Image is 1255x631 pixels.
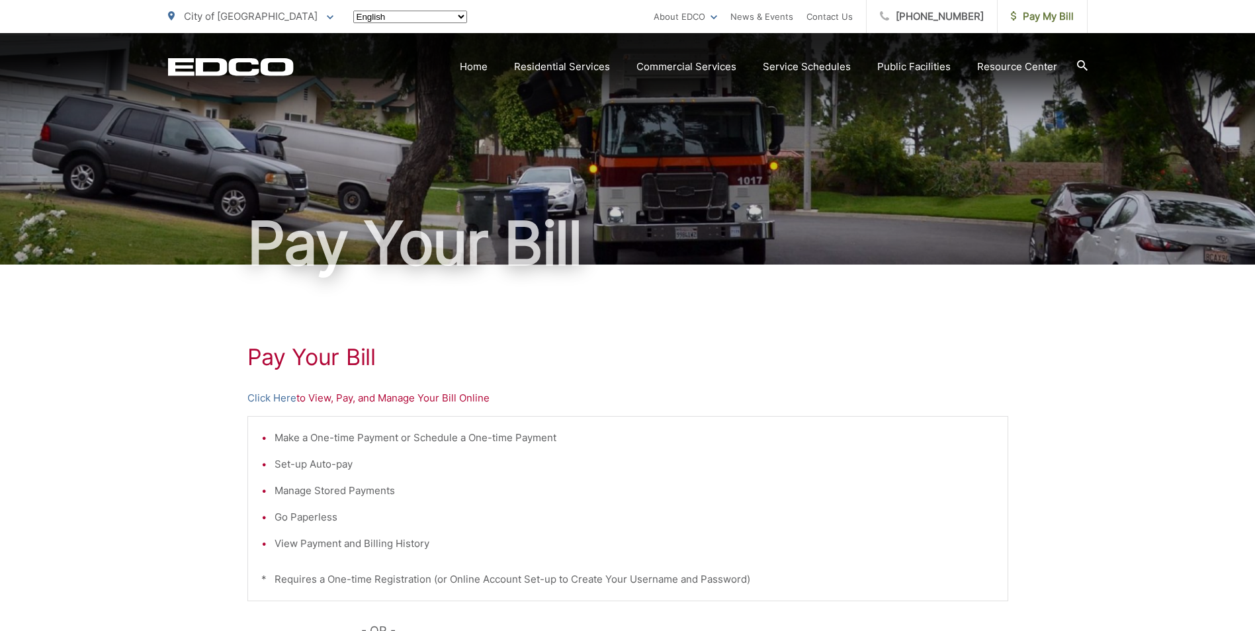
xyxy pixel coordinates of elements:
[275,483,994,499] li: Manage Stored Payments
[247,344,1008,370] h1: Pay Your Bill
[730,9,793,24] a: News & Events
[977,59,1057,75] a: Resource Center
[275,509,994,525] li: Go Paperless
[184,10,318,22] span: City of [GEOGRAPHIC_DATA]
[806,9,853,24] a: Contact Us
[247,390,296,406] a: Click Here
[1011,9,1074,24] span: Pay My Bill
[514,59,610,75] a: Residential Services
[261,571,994,587] p: * Requires a One-time Registration (or Online Account Set-up to Create Your Username and Password)
[247,390,1008,406] p: to View, Pay, and Manage Your Bill Online
[353,11,467,23] select: Select a language
[460,59,488,75] a: Home
[275,536,994,552] li: View Payment and Billing History
[275,456,994,472] li: Set-up Auto-pay
[636,59,736,75] a: Commercial Services
[654,9,717,24] a: About EDCO
[168,58,294,76] a: EDCD logo. Return to the homepage.
[275,430,994,446] li: Make a One-time Payment or Schedule a One-time Payment
[763,59,851,75] a: Service Schedules
[877,59,951,75] a: Public Facilities
[168,210,1088,276] h1: Pay Your Bill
